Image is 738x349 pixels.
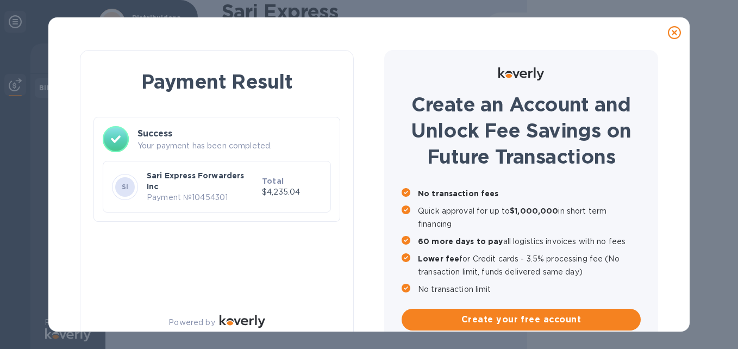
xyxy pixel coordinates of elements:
h1: Payment Result [98,68,336,95]
b: $1,000,000 [510,207,558,215]
p: No transaction limit [418,283,641,296]
p: Your payment has been completed. [137,140,331,152]
b: No transaction fees [418,189,499,198]
button: Create your free account [402,309,641,331]
b: Total [262,177,284,185]
p: all logistics invoices with no fees [418,235,641,248]
p: Payment № 10454301 [147,192,258,203]
p: Sari Express Forwarders Inc [147,170,258,192]
p: Powered by [168,317,215,328]
img: Logo [498,67,544,80]
b: Lower fee [418,254,459,263]
h1: Create an Account and Unlock Fee Savings on Future Transactions [402,91,641,170]
p: for Credit cards - 3.5% processing fee (No transaction limit, funds delivered same day) [418,252,641,278]
p: Quick approval for up to in short term financing [418,204,641,230]
b: 60 more days to pay [418,237,503,246]
b: SI [122,183,129,191]
p: $4,235.04 [262,186,322,198]
h3: Success [137,127,331,140]
span: Create your free account [410,313,632,326]
img: Logo [220,315,265,328]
